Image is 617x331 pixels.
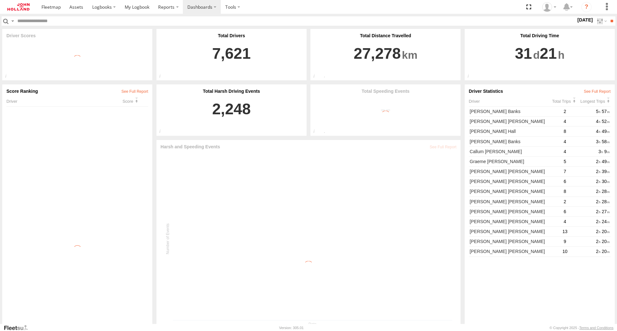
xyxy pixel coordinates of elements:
[508,209,545,214] span: [PERSON_NAME]
[310,74,324,81] div: Total distance travelled by all drivers within specified date range and applied filters
[604,149,610,154] span: 9
[161,89,302,94] div: Total Harsh Driving Events
[485,149,522,154] span: [PERSON_NAME]
[596,119,600,124] span: 4
[508,119,545,124] span: [PERSON_NAME]
[156,129,170,136] div: Total number of Harsh driving events reported with the applied filters
[508,199,545,204] span: [PERSON_NAME]
[470,119,507,124] span: [PERSON_NAME]
[602,179,610,184] span: 30
[6,99,122,104] div: Driver
[596,219,600,224] span: 2
[310,129,324,136] div: Total number of Speeding events reported with the applied filters
[550,326,613,330] div: © Copyright 2025 -
[602,229,610,234] span: 20
[602,119,610,124] span: 52
[596,109,600,114] span: 5
[2,74,16,81] div: Drivers categorised based on the driving scores.
[470,149,484,154] span: Callum
[602,129,610,134] span: 49
[469,238,552,245] a: [PERSON_NAME] [PERSON_NAME]
[469,108,552,115] a: [PERSON_NAME] Banks
[508,189,545,194] span: [PERSON_NAME]
[470,209,507,214] span: [PERSON_NAME]
[552,238,578,245] div: 9
[508,219,545,224] span: [PERSON_NAME]
[552,118,578,126] div: 4
[552,188,578,196] div: 8
[487,159,524,164] span: [PERSON_NAME]
[2,2,35,12] a: Return to Dashboard
[540,38,564,69] span: 21
[4,325,33,331] a: Visit our Website
[469,248,552,256] a: [PERSON_NAME] [PERSON_NAME]
[470,189,507,194] span: [PERSON_NAME]
[602,189,610,194] span: 28
[469,188,552,196] a: [PERSON_NAME] [PERSON_NAME]
[470,219,507,224] span: [PERSON_NAME]
[596,139,600,144] span: 3
[594,16,608,26] label: Search Filter Options
[596,209,600,214] span: 2
[469,128,552,135] a: [PERSON_NAME] Hall
[508,169,545,174] span: [PERSON_NAME]
[552,218,578,225] div: 4
[470,229,507,234] span: [PERSON_NAME]
[508,229,545,234] span: [PERSON_NAME]
[576,16,594,23] label: [DATE]
[469,118,552,126] a: [PERSON_NAME] [PERSON_NAME]
[508,179,545,184] span: [PERSON_NAME]
[596,159,600,164] span: 2
[596,229,600,234] span: 2
[515,38,540,69] span: 31
[470,109,507,114] span: [PERSON_NAME]
[508,249,545,254] span: [PERSON_NAME]
[552,128,578,135] div: 8
[596,199,600,204] span: 2
[602,159,610,164] span: 49
[508,109,521,114] span: Banks
[156,74,170,81] div: Total number of drivers with the applied filters
[596,189,600,194] span: 2
[315,33,456,38] div: Total Distance Travelled
[602,199,610,204] span: 28
[602,169,610,174] span: 39
[161,94,302,132] a: 2,248
[602,219,610,224] span: 24
[596,169,600,174] span: 2
[552,99,578,104] div: Click to Sort
[540,2,559,12] div: Marie-Ellen Jones
[161,33,302,38] div: Total Drivers
[470,139,507,144] span: [PERSON_NAME]
[469,208,552,215] a: [PERSON_NAME] [PERSON_NAME]
[508,139,521,144] span: Banks
[602,239,610,244] span: 20
[469,198,552,205] a: [PERSON_NAME] [PERSON_NAME]
[469,228,552,235] a: [PERSON_NAME] [PERSON_NAME]
[552,178,578,185] div: 6
[578,99,611,104] div: Click to Sort
[596,129,600,134] span: 4
[602,139,610,144] span: 58
[602,109,610,114] span: 57
[469,33,611,38] div: Total Driving Time
[469,38,611,76] a: 31 21
[469,148,552,155] a: Callum [PERSON_NAME]
[10,16,15,26] label: Search Query
[469,218,552,225] a: [PERSON_NAME] [PERSON_NAME]
[552,168,578,175] div: 7
[470,249,507,254] span: [PERSON_NAME]
[469,89,611,94] div: Driver Statistics
[315,38,456,76] a: 27,278
[470,179,507,184] span: [PERSON_NAME]
[598,149,603,154] span: 3
[7,3,30,11] img: jhg-logo.svg
[161,38,302,76] a: 7,621
[508,239,545,244] span: [PERSON_NAME]
[552,108,578,115] div: 2
[508,129,516,134] span: Hall
[596,239,600,244] span: 2
[470,169,507,174] span: [PERSON_NAME]
[552,138,578,145] div: 4
[122,99,148,104] div: Click to Sort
